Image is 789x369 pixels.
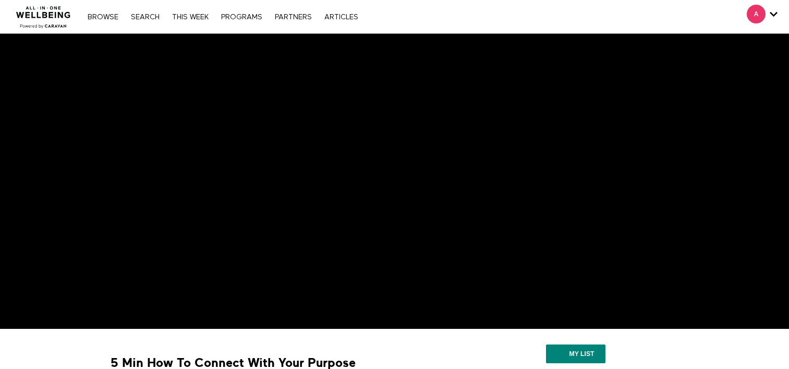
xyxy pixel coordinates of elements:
[270,14,317,21] a: PARTNERS
[319,14,363,21] a: ARTICLES
[82,11,363,22] nav: Primary
[167,14,214,21] a: THIS WEEK
[216,14,268,21] a: PROGRAMS
[126,14,165,21] a: Search
[82,14,124,21] a: Browse
[546,345,605,363] button: My list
